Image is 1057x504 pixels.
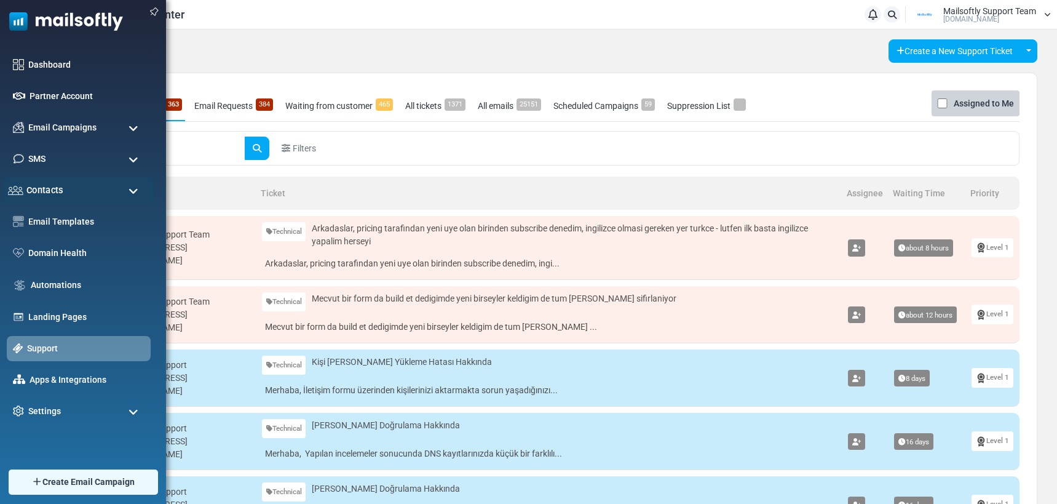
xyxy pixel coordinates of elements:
a: Partner Account [30,90,144,103]
th: Ticket [256,177,842,210]
img: email-templates-icon.svg [13,216,24,227]
a: Level 1 [972,431,1013,450]
a: All tickets1371 [402,90,469,121]
span: 465 [376,98,393,111]
div: Mailsoftly Support [117,486,250,498]
a: Apps & Integrations [30,374,144,386]
a: Create a New Support Ticket [889,39,1021,63]
img: support-icon-active.svg [13,343,23,353]
div: Mailsoftly Support [117,422,250,435]
a: Email Requests384 [191,90,276,121]
th: Priority [965,177,1019,210]
a: Suppression List [664,90,749,121]
span: SMS [28,153,46,166]
div: [EMAIL_ADDRESS][DOMAIN_NAME] [117,435,250,461]
div: Mailsoftly Support Team [117,228,250,241]
a: Domain Health [28,247,144,260]
img: campaigns-icon.png [13,122,24,133]
span: Create Email Campaign [42,476,135,489]
span: [DOMAIN_NAME] [943,15,999,23]
a: Level 1 [972,368,1013,387]
th: Assignee [842,177,888,210]
img: sms-icon.png [13,153,24,164]
span: 1371 [445,98,465,111]
img: domain-health-icon.svg [13,248,24,258]
a: Landing Pages [28,311,144,324]
span: about 12 hours [894,306,957,324]
span: Email Campaigns [28,121,97,134]
a: Scheduled Campaigns59 [550,90,658,121]
img: workflow.svg [13,278,26,292]
a: Merhaba, İletişim formu üzerinden kişilerinizi aktarmakta sorun yaşadığınızı... [262,381,836,400]
span: 16 days [894,433,933,450]
span: 25151 [517,98,541,111]
img: dashboard-icon.svg [13,59,24,70]
a: Mecvut bir form da build et dedigimde yeni birseyler keldigim de tum [PERSON_NAME] ... [262,318,836,337]
a: Technical [262,356,306,375]
span: Settings [28,405,61,418]
span: [PERSON_NAME] Doğrulama Hakkında [312,419,460,432]
a: Dashboard [28,58,144,71]
span: Filters [293,142,316,155]
a: Technical [262,222,306,241]
span: Mailsoftly Support Team [943,7,1036,15]
a: Technical [262,292,306,311]
span: 384 [256,98,273,111]
th: Waiting Time [888,177,965,210]
a: Technical [262,482,306,502]
a: Waiting from customer465 [282,90,396,121]
span: [PERSON_NAME] Doğrulama Hakkında [312,482,460,495]
th: Created By [77,177,256,210]
div: Mailsoftly Support [117,359,250,372]
span: about 8 hours [894,239,953,257]
a: Automations [31,279,144,292]
a: All emails25151 [475,90,544,121]
img: contacts-icon.svg [8,186,23,195]
a: Arkadaslar, pricing tarafindan yeni uye olan birinden subscribe denedim, ingi... [262,254,836,273]
a: Level 1 [972,238,1013,257]
label: Assigned to Me [954,96,1014,111]
a: User Logo Mailsoftly Support Team [DOMAIN_NAME] [909,6,1051,24]
a: Support [27,342,144,355]
a: Merhaba, Yapılan incelemeler sonucunda DNS kayıtlarınızda küçük bir farklılı... [262,444,836,463]
img: settings-icon.svg [13,406,24,417]
span: Contacts [26,183,63,197]
img: User Logo [909,6,940,24]
div: [EMAIL_ADDRESS][DOMAIN_NAME] [117,372,250,398]
span: Arkadaslar, pricing tarafindan yeni uye olan birinden subscribe denedim, ingilizce olmasi gereken... [312,222,836,248]
span: 8 days [894,370,930,387]
div: Mailsoftly Support Team [117,295,250,308]
div: [EMAIL_ADDRESS][DOMAIN_NAME] [117,241,250,267]
span: Kişi [PERSON_NAME] Yükleme Hatası Hakkında [312,356,492,369]
span: Mecvut bir form da build et dedigimde yeni birseyler keldigim de tum [PERSON_NAME] sifirlaniyor [312,292,676,305]
a: Level 1 [972,305,1013,324]
span: 59 [641,98,655,111]
span: 363 [165,98,182,111]
img: landing_pages.svg [13,311,24,322]
a: Technical [262,419,306,438]
div: [EMAIL_ADDRESS][DOMAIN_NAME] [117,308,250,334]
a: Email Templates [28,215,144,228]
